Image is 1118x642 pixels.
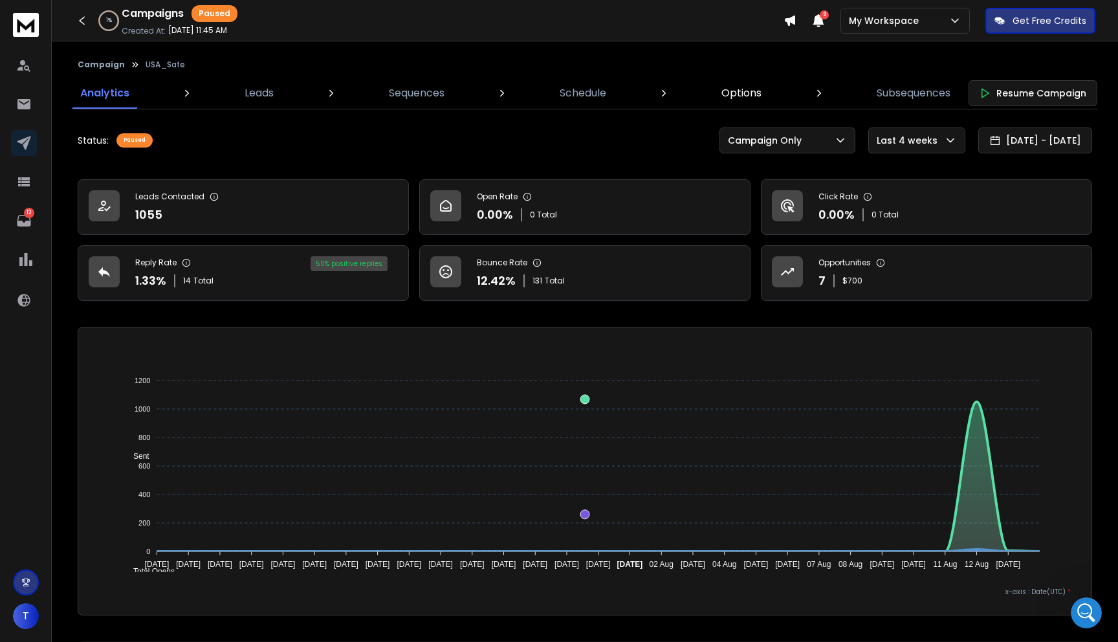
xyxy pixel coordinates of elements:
[78,245,409,301] a: Reply Rate1.33%14Total50% positive replies
[57,96,238,249] div: Hey [PERSON_NAME], this is the same campaign i copied from last month which we have sent more the...
[477,272,516,290] p: 12.42 %
[419,179,751,235] a: Open Rate0.00%0 Total
[146,60,185,70] p: USA_Safe
[617,560,643,569] tspan: [DATE]
[24,208,34,218] p: 12
[714,78,769,109] a: Options
[135,192,204,202] p: Leads Contacted
[389,85,444,101] p: Sequences
[586,560,611,569] tspan: [DATE]
[933,560,957,569] tspan: 11 Aug
[47,258,248,311] div: need to sort this asap as my campaign is on pause and i need to run the campaign asap
[21,329,202,355] div: Hey [PERSON_NAME], thanks for reaching out.
[996,560,1021,569] tspan: [DATE]
[761,245,1092,301] a: Opportunities7$700
[560,85,606,101] p: Schedule
[869,78,958,109] a: Subsequences
[270,560,295,569] tspan: [DATE]
[460,560,485,569] tspan: [DATE]
[1013,14,1086,27] p: Get Free Credits
[818,206,855,224] p: 0.00 %
[842,276,862,286] p: $ 700
[650,560,674,569] tspan: 02 Aug
[681,560,705,569] tspan: [DATE]
[135,206,162,224] p: 1055
[820,10,829,19] span: 9
[334,560,358,569] tspan: [DATE]
[1071,597,1102,628] iframe: To enrich screen reader interactions, please activate Accessibility in Grammarly extension settings
[57,265,238,304] div: need to sort this asap as my campaign is on pause and i need to run the campaign asap
[477,192,518,202] p: Open Rate
[135,272,166,290] p: 1.33 %
[122,26,166,36] p: Created At:
[818,192,858,202] p: Click Rate
[124,567,175,576] span: Total Opens
[122,6,184,21] h1: Campaigns
[222,419,243,439] button: Send a message…
[10,89,248,258] div: Tahir says…
[144,560,169,569] tspan: [DATE]
[245,85,274,101] p: Leads
[11,208,37,234] a: 12
[554,560,579,569] tspan: [DATE]
[419,245,751,301] a: Bounce Rate12.42%131Total
[21,20,202,71] div: If you notice bounces increasing again, it’s a good idea to slow down sending or verify your lead...
[37,7,58,28] img: Profile image for Lakshita
[761,179,1092,235] a: Click Rate0.00%0 Total
[978,127,1092,153] button: [DATE] - [DATE]
[985,8,1095,34] button: Get Free Credits
[302,560,327,569] tspan: [DATE]
[10,258,248,322] div: Tahir says…
[63,16,89,29] p: Active
[13,603,39,629] button: T
[8,5,33,30] button: go back
[72,78,137,109] a: Analytics
[138,434,150,441] tspan: 800
[21,361,202,399] div: Let me check this and get back to you shorty to understand why this is happening.
[870,560,895,569] tspan: [DATE]
[135,405,150,413] tspan: 1000
[818,258,871,268] p: Opportunities
[10,322,212,407] div: Hey [PERSON_NAME], thanks for reaching out.Let me check this and get back to you shorty to unders...
[969,80,1097,106] button: Resume Campaign
[10,322,248,430] div: Lakshita says…
[728,134,807,147] p: Campaign Only
[877,85,950,101] p: Subsequences
[492,560,516,569] tspan: [DATE]
[965,560,989,569] tspan: 12 Aug
[226,5,250,30] button: Home
[183,276,191,286] span: 14
[138,519,150,527] tspan: 200
[530,210,557,220] p: 0 Total
[365,560,389,569] tspan: [DATE]
[116,133,153,148] div: Paused
[744,560,769,569] tspan: [DATE]
[428,560,453,569] tspan: [DATE]
[47,89,248,256] div: Hey [PERSON_NAME], this is the same campaign i copied from last month which we have sent more the...
[523,560,547,569] tspan: [DATE]
[176,560,201,569] tspan: [DATE]
[138,462,150,470] tspan: 600
[545,276,565,286] span: Total
[78,134,109,147] p: Status:
[838,560,862,569] tspan: 08 Aug
[11,397,248,419] textarea: Message…
[61,424,72,434] button: Upload attachment
[849,14,924,27] p: My Workspace
[871,210,899,220] p: 0 Total
[721,85,762,101] p: Options
[124,452,149,461] span: Sent
[20,424,30,434] button: Emoji picker
[239,560,263,569] tspan: [DATE]
[532,276,542,286] span: 131
[477,258,527,268] p: Bounce Rate
[807,560,831,569] tspan: 07 Aug
[818,272,826,290] p: 7
[208,560,232,569] tspan: [DATE]
[193,276,214,286] span: Total
[138,491,150,498] tspan: 400
[877,134,943,147] p: Last 4 weeks
[99,587,1071,597] p: x-axis : Date(UTC)
[901,560,926,569] tspan: [DATE]
[63,6,147,16] h1: [PERSON_NAME]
